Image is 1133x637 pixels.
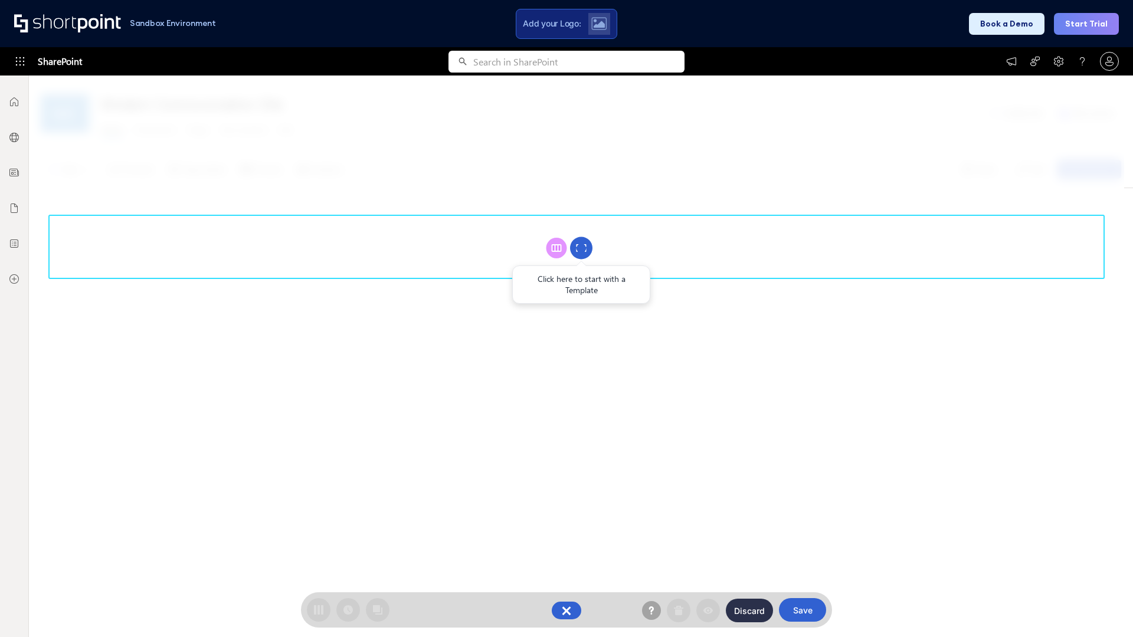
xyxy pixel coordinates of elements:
[523,18,581,29] span: Add your Logo:
[130,20,216,27] h1: Sandbox Environment
[1054,13,1119,35] button: Start Trial
[38,47,82,75] span: SharePoint
[1074,580,1133,637] iframe: Chat Widget
[473,51,685,73] input: Search in SharePoint
[779,598,826,622] button: Save
[591,17,607,30] img: Upload logo
[969,13,1044,35] button: Book a Demo
[726,599,773,622] button: Discard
